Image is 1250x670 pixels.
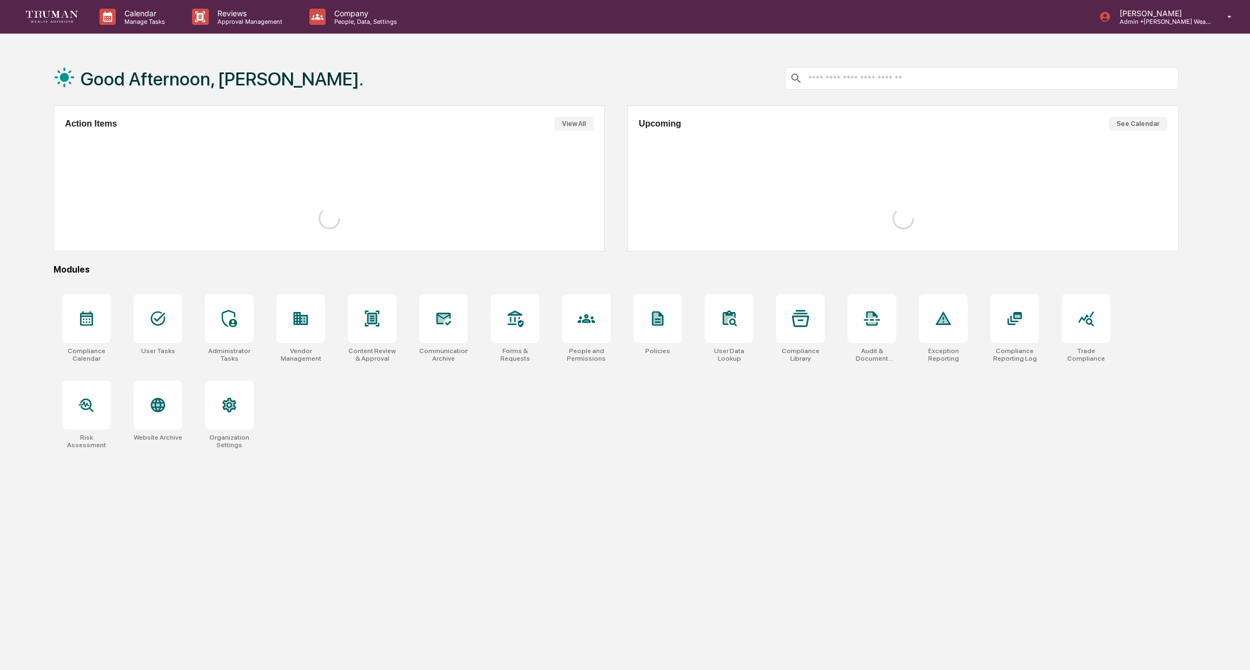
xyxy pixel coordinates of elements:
p: Reviews [209,9,288,18]
p: People, Data, Settings [326,18,402,25]
div: Organization Settings [205,434,254,449]
div: Compliance Library [776,347,825,362]
div: User Tasks [141,347,175,355]
button: View All [554,117,593,131]
div: Modules [54,264,1179,275]
p: Approval Management [209,18,288,25]
button: See Calendar [1109,117,1167,131]
div: People and Permissions [562,347,611,362]
h2: Upcoming [639,119,681,129]
div: Vendor Management [276,347,325,362]
div: Trade Compliance [1062,347,1110,362]
p: Admin • [PERSON_NAME] Wealth [1111,18,1212,25]
div: Communications Archive [419,347,468,362]
div: Policies [645,347,670,355]
p: Company [326,9,402,18]
div: Forms & Requests [491,347,539,362]
h2: Action Items [65,119,117,129]
div: User Data Lookup [705,347,753,362]
div: Content Review & Approval [348,347,396,362]
div: Compliance Calendar [62,347,111,362]
div: Exception Reporting [919,347,968,362]
div: Risk Assessment [62,434,111,449]
p: Calendar [116,9,170,18]
div: Audit & Document Logs [848,347,896,362]
div: Compliance Reporting Log [990,347,1039,362]
div: Website Archive [134,434,182,441]
p: [PERSON_NAME] [1111,9,1212,18]
h1: Good Afternoon, [PERSON_NAME]. [81,68,363,90]
div: Administrator Tasks [205,347,254,362]
p: Manage Tasks [116,18,170,25]
img: logo [26,11,78,22]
